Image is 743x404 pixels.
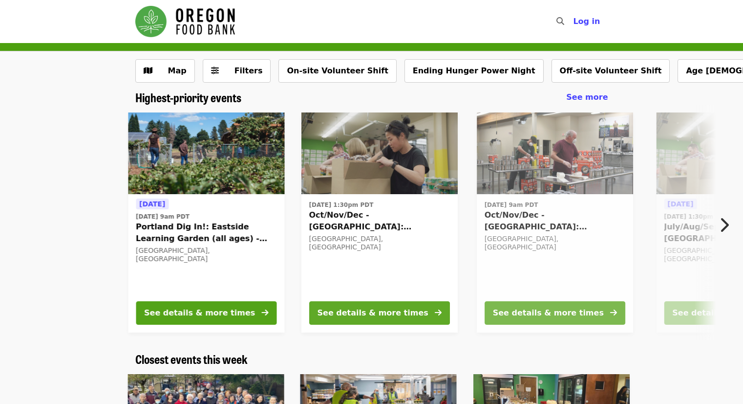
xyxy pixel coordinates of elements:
time: [DATE] 1:30pm PDT [309,201,374,209]
a: See more [566,91,608,103]
div: See details & more times [318,307,428,319]
i: arrow-right icon [435,308,442,317]
span: See more [566,92,608,102]
button: Filters (0 selected) [203,59,271,83]
div: [GEOGRAPHIC_DATA], [GEOGRAPHIC_DATA] [485,235,625,251]
i: sliders-h icon [211,66,219,75]
button: See details & more times [309,301,450,325]
time: [DATE] 1:30pm PDT [664,212,728,221]
span: Closest events this week [135,350,248,367]
img: Portland Dig In!: Eastside Learning Garden (all ages) - Aug/Sept/Oct organized by Oregon Food Bank [128,112,284,195]
span: [DATE] [139,200,165,208]
span: Filters [234,66,263,75]
button: On-site Volunteer Shift [278,59,396,83]
div: Closest events this week [127,352,616,366]
i: map icon [144,66,152,75]
img: Oct/Nov/Dec - Portland: Repack/Sort (age 16+) organized by Oregon Food Bank [477,112,633,195]
span: [DATE] [667,200,693,208]
span: Oct/Nov/Dec - [GEOGRAPHIC_DATA]: Repack/Sort (age [DEMOGRAPHIC_DATA]+) [309,209,450,233]
button: See details & more times [136,301,276,325]
a: See details for "Oct/Nov/Dec - Portland: Repack/Sort (age 8+)" [301,112,458,333]
i: arrow-right icon [261,308,268,317]
button: Next item [711,211,743,239]
div: [GEOGRAPHIC_DATA], [GEOGRAPHIC_DATA] [136,247,276,263]
img: Oct/Nov/Dec - Portland: Repack/Sort (age 8+) organized by Oregon Food Bank [301,112,458,195]
button: Off-site Volunteer Shift [552,59,670,83]
button: Log in [565,12,608,31]
span: Oct/Nov/Dec - [GEOGRAPHIC_DATA]: Repack/Sort (age [DEMOGRAPHIC_DATA]+) [485,209,625,233]
img: Oregon Food Bank - Home [135,6,235,37]
a: See details for "Oct/Nov/Dec - Portland: Repack/Sort (age 16+)" [477,112,633,333]
i: search icon [556,17,564,26]
span: Map [168,66,187,75]
div: Highest-priority events [127,90,616,105]
span: Log in [573,17,600,26]
time: [DATE] 9am PDT [485,201,538,209]
i: chevron-right icon [719,216,729,234]
button: See details & more times [485,301,625,325]
button: Show map view [135,59,195,83]
span: Highest-priority events [135,89,241,106]
i: arrow-right icon [610,308,617,317]
time: [DATE] 9am PDT [136,212,190,221]
a: Closest events this week [135,352,248,366]
div: See details & more times [144,307,255,319]
button: Ending Hunger Power Night [404,59,544,83]
a: Highest-priority events [135,90,241,105]
a: See details for "Portland Dig In!: Eastside Learning Garden (all ages) - Aug/Sept/Oct" [128,112,284,333]
div: [GEOGRAPHIC_DATA], [GEOGRAPHIC_DATA] [309,235,450,251]
input: Search [570,10,578,33]
div: See details & more times [493,307,604,319]
span: Portland Dig In!: Eastside Learning Garden (all ages) - Aug/Sept/Oct [136,221,276,245]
